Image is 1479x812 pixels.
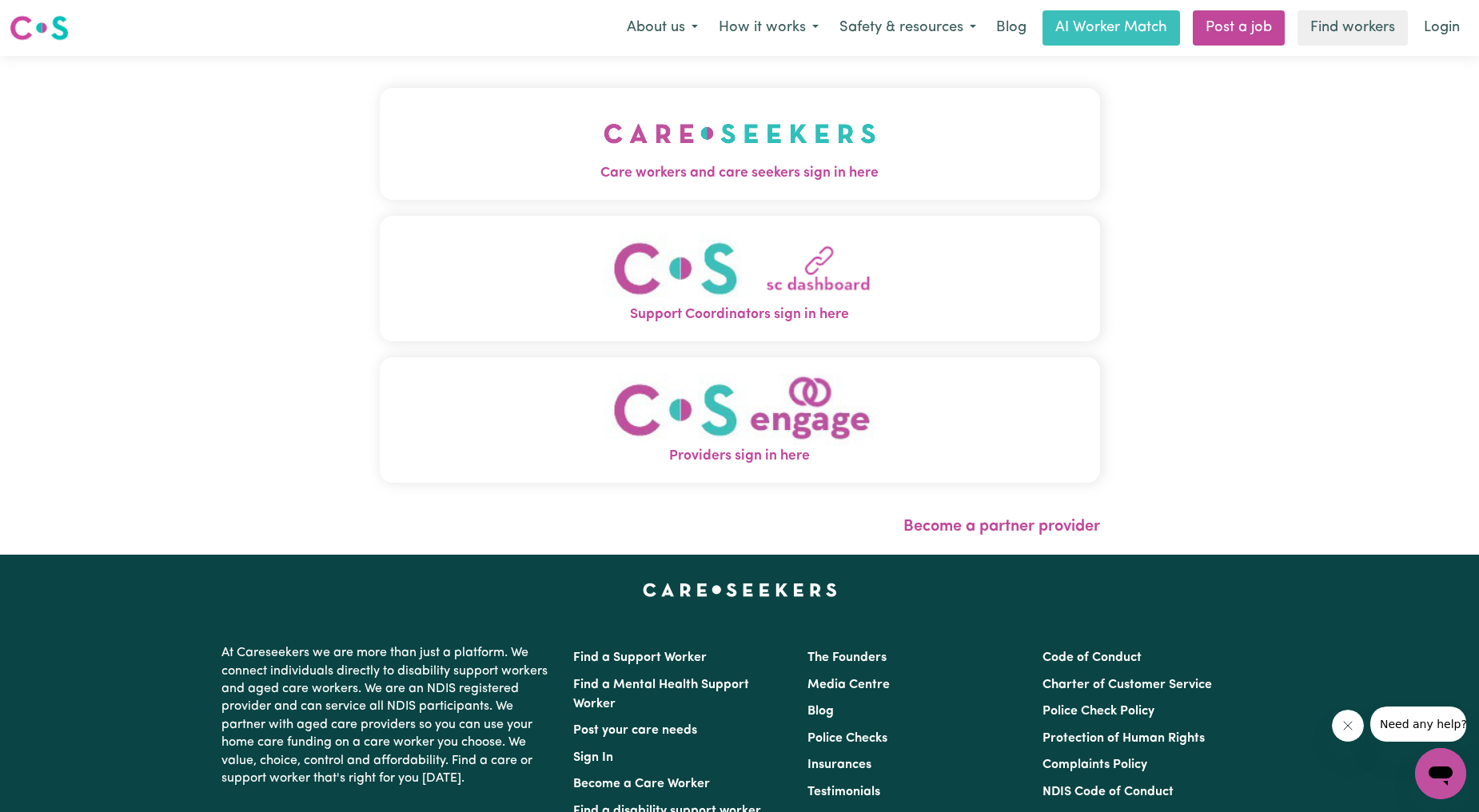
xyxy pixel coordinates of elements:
[10,10,69,46] a: Careseekers logo
[380,216,1100,341] button: Support Coordinators sign in here
[573,651,707,664] a: Find a Support Worker
[10,11,97,24] span: Need any help?
[807,732,887,745] a: Police Checks
[807,705,834,718] a: Blog
[903,519,1100,535] a: Become a partner provider
[807,786,880,798] a: Testimonials
[1193,10,1285,46] a: Post a job
[616,11,708,45] button: About us
[1042,786,1174,798] a: NDIS Code of Conduct
[380,357,1100,483] button: Providers sign in here
[380,304,1100,325] span: Support Coordinators sign in here
[573,778,710,790] a: Become a Care Worker
[829,11,987,45] button: Safety & resources
[573,724,697,737] a: Post your care needs
[1042,758,1147,771] a: Complaints Policy
[1042,732,1205,745] a: Protection of Human Rights
[380,163,1100,184] span: Care workers and care seekers sign in here
[1042,651,1142,664] a: Code of Conduct
[1042,10,1180,46] a: AI Worker Match
[807,679,890,691] a: Media Centre
[380,88,1100,200] button: Care workers and care seekers sign in here
[1332,710,1364,742] iframe: Close message
[987,10,1036,46] a: Blog
[708,11,829,45] button: How it works
[573,679,749,710] a: Find a Mental Health Support Worker
[643,583,837,596] a: Careseekers home page
[1370,707,1466,742] iframe: Message from company
[380,446,1100,467] span: Providers sign in here
[807,758,871,771] a: Insurances
[573,751,613,764] a: Sign In
[221,638,554,794] p: At Careseekers we are more than just a platform. We connect individuals directly to disability su...
[1042,705,1154,718] a: Police Check Policy
[10,14,69,42] img: Careseekers logo
[1298,10,1408,46] a: Find workers
[1042,679,1212,691] a: Charter of Customer Service
[807,651,887,664] a: The Founders
[1415,748,1466,799] iframe: Button to launch messaging window
[1414,10,1469,46] a: Login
